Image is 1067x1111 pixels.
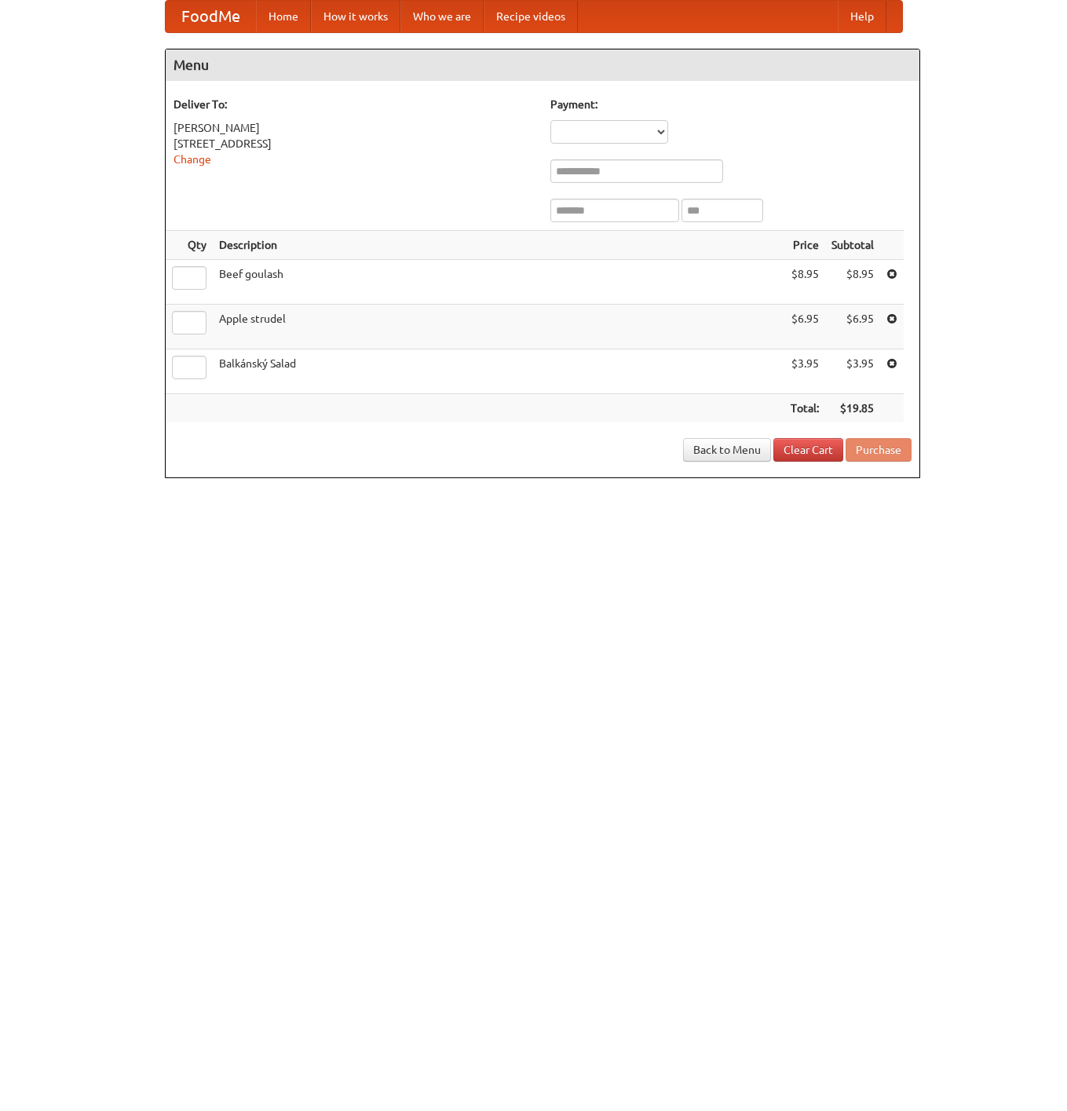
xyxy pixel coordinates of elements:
[550,97,912,112] h5: Payment:
[213,260,784,305] td: Beef goulash
[846,438,912,462] button: Purchase
[825,349,880,394] td: $3.95
[166,49,919,81] h4: Menu
[784,305,825,349] td: $6.95
[825,231,880,260] th: Subtotal
[166,1,256,32] a: FoodMe
[174,136,535,152] div: [STREET_ADDRESS]
[174,153,211,166] a: Change
[773,438,843,462] a: Clear Cart
[213,349,784,394] td: Balkánský Salad
[784,349,825,394] td: $3.95
[213,305,784,349] td: Apple strudel
[213,231,784,260] th: Description
[174,97,535,112] h5: Deliver To:
[825,260,880,305] td: $8.95
[400,1,484,32] a: Who we are
[311,1,400,32] a: How it works
[784,231,825,260] th: Price
[784,394,825,423] th: Total:
[166,231,213,260] th: Qty
[256,1,311,32] a: Home
[784,260,825,305] td: $8.95
[174,120,535,136] div: [PERSON_NAME]
[825,305,880,349] td: $6.95
[683,438,771,462] a: Back to Menu
[838,1,886,32] a: Help
[484,1,578,32] a: Recipe videos
[825,394,880,423] th: $19.85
